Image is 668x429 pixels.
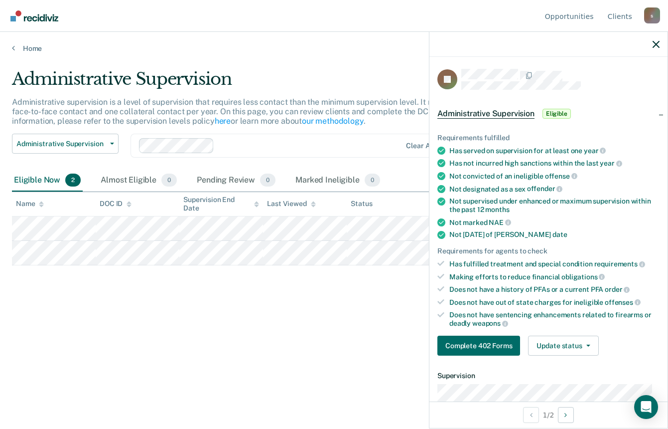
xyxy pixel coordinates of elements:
div: Not designated as a sex [449,185,660,194]
span: weapons [472,319,508,327]
div: Does not have out of state charges for ineligible [449,298,660,307]
div: Administrative Supervision [12,69,513,97]
span: offenses [605,298,641,306]
a: our methodology [302,116,364,126]
div: Eligible Now [12,170,83,192]
span: 0 [161,174,177,187]
div: Does not have a history of PFAs or a current PFA order [449,285,660,294]
div: Not convicted of an ineligible [449,172,660,181]
div: Requirements fulfilled [437,134,660,142]
div: Does not have sentencing enhancements related to firearms or deadly [449,311,660,328]
div: Not [DATE] of [PERSON_NAME] [449,230,660,239]
div: Name [16,200,44,208]
div: Not supervised under enhanced or maximum supervision within the past 12 [449,197,660,214]
span: year [600,159,622,167]
button: Complete 402 Forms [437,336,520,356]
dt: Supervision [437,372,660,380]
span: year [584,147,606,155]
span: date [552,230,567,238]
div: 1 / 2 [429,402,668,428]
div: Open Intercom Messenger [634,395,658,419]
div: Requirements for agents to check [437,247,660,255]
span: requirements [594,260,645,268]
a: here [215,116,231,126]
div: Has fulfilled treatment and special condition [449,259,660,268]
div: Has served on supervision for at least one [449,146,660,155]
span: Administrative Supervision [16,140,106,148]
img: Recidiviz [10,10,58,21]
div: Making efforts to reduce financial [449,272,660,281]
div: Not marked [449,218,660,227]
button: Update status [528,336,598,356]
span: months [485,206,509,214]
p: Administrative supervision is a level of supervision that requires less contact than the minimum ... [12,97,508,126]
div: Administrative SupervisionEligible [429,98,668,130]
div: DOC ID [100,200,132,208]
a: Navigate to form link [437,336,524,356]
span: Eligible [542,109,571,119]
span: Administrative Supervision [437,109,534,119]
button: Previous Opportunity [523,407,539,423]
button: Next Opportunity [558,407,574,423]
div: Pending Review [195,170,277,192]
button: Profile dropdown button [644,7,660,23]
div: Almost Eligible [99,170,179,192]
div: Supervision End Date [183,196,259,213]
span: NAE [489,218,511,226]
div: Has not incurred high sanctions within the last [449,159,660,168]
div: Marked Ineligible [293,170,382,192]
div: Status [351,200,372,208]
span: 0 [260,174,275,187]
span: offender [527,185,563,193]
div: Last Viewed [267,200,315,208]
div: Clear agents [406,142,448,150]
a: Home [12,44,656,53]
span: 2 [65,174,81,187]
span: offense [545,172,577,180]
span: 0 [365,174,380,187]
div: s [644,7,660,23]
span: obligations [561,273,605,281]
